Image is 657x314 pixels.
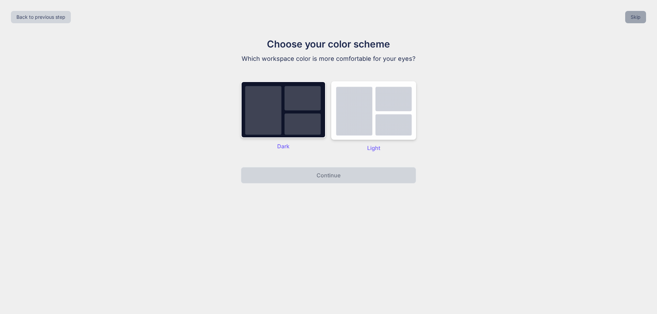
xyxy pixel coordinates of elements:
[625,11,646,23] button: Skip
[241,81,326,138] img: dark
[11,11,71,23] button: Back to previous step
[331,144,416,152] p: Light
[214,37,443,51] h1: Choose your color scheme
[317,171,340,179] p: Continue
[241,142,326,150] p: Dark
[331,81,416,140] img: dark
[214,54,443,64] p: Which workspace color is more comfortable for your eyes?
[241,167,416,183] button: Continue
